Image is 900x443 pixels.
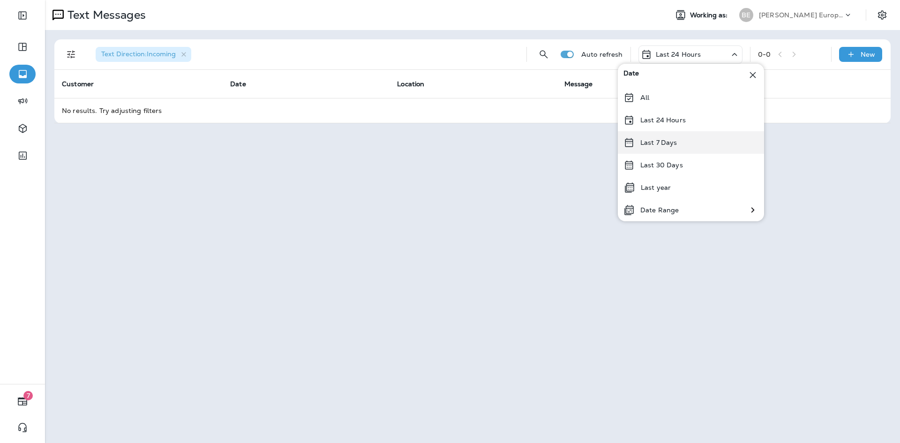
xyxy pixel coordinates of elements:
[640,161,683,169] p: Last 30 Days
[640,116,686,124] p: Last 24 Hours
[9,6,36,25] button: Expand Sidebar
[861,51,875,58] p: New
[62,80,94,88] span: Customer
[230,80,246,88] span: Date
[640,139,677,146] p: Last 7 Days
[874,7,891,23] button: Settings
[690,11,730,19] span: Working as:
[9,392,36,411] button: 7
[534,45,553,64] button: Search Messages
[54,98,891,123] td: No results. Try adjusting filters
[623,69,639,81] span: Date
[640,206,679,214] p: Date Range
[101,50,176,58] span: Text Direction : Incoming
[62,45,81,64] button: Filters
[656,51,701,58] p: Last 24 Hours
[641,184,671,191] p: Last year
[640,94,649,101] p: All
[64,8,146,22] p: Text Messages
[759,11,843,19] p: [PERSON_NAME] European Autoworks
[581,51,623,58] p: Auto refresh
[758,51,771,58] div: 0 - 0
[23,391,33,400] span: 7
[739,8,753,22] div: BE
[397,80,424,88] span: Location
[96,47,191,62] div: Text Direction:Incoming
[564,80,593,88] span: Message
